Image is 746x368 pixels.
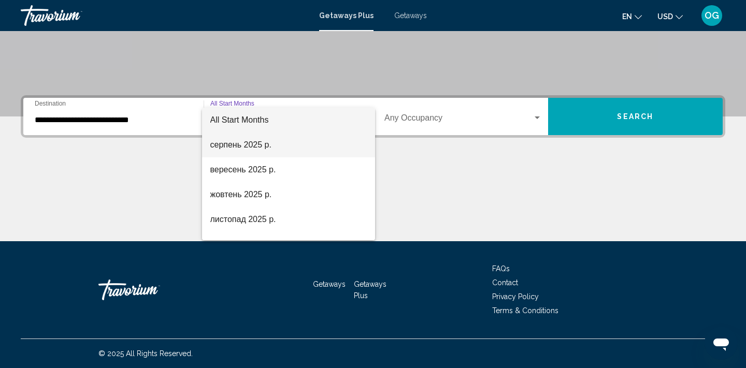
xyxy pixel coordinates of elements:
span: жовтень 2025 р. [210,182,367,207]
span: серпень 2025 р. [210,133,367,157]
iframe: Кнопка для запуску вікна повідомлень [705,327,738,360]
span: листопад 2025 р. [210,207,367,232]
span: грудень 2025 р. [210,232,367,257]
span: вересень 2025 р. [210,157,367,182]
span: All Start Months [210,115,269,124]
